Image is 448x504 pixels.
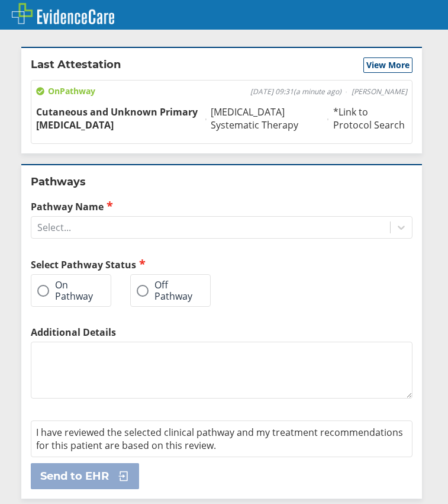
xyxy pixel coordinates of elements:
[37,280,93,301] label: On Pathway
[333,105,407,131] span: *Link to Protocol Search
[36,426,403,452] span: I have reviewed the selected clinical pathway and my treatment recommendations for this patient a...
[137,280,192,301] label: Off Pathway
[31,258,230,271] h2: Select Pathway Status
[12,3,114,24] img: EvidenceCare
[36,85,95,97] span: On Pathway
[352,87,407,97] span: [PERSON_NAME]
[31,57,121,73] h2: Last Attestation
[40,469,109,483] span: Send to EHR
[211,105,323,131] span: [MEDICAL_DATA] Systematic Therapy
[366,59,410,71] span: View More
[250,87,341,97] span: [DATE] 09:31 ( a minute ago )
[36,105,201,131] span: Cutaneous and Unknown Primary [MEDICAL_DATA]
[31,463,139,489] button: Send to EHR
[37,221,71,234] div: Select...
[31,175,412,189] h2: Pathways
[363,57,412,73] button: View More
[31,326,412,339] label: Additional Details
[31,200,412,213] label: Pathway Name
